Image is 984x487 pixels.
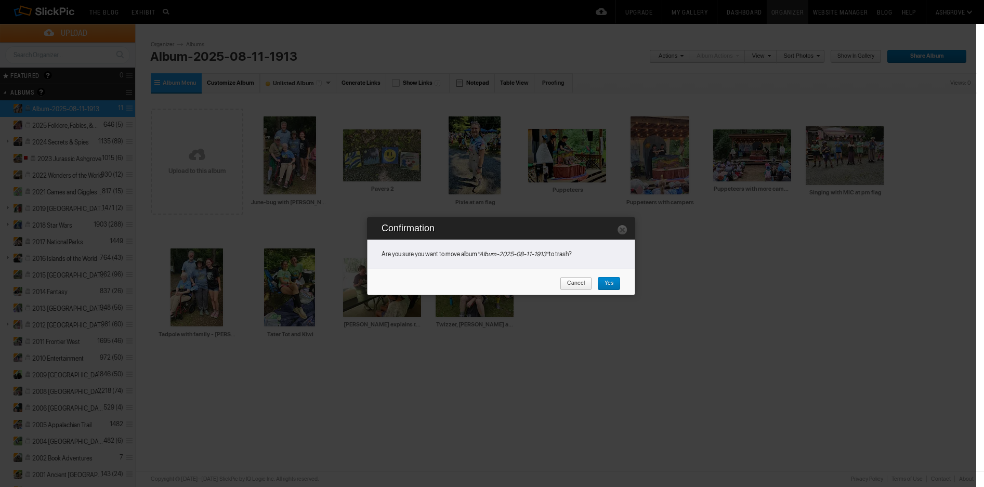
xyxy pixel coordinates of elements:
a: Close [617,224,627,234]
a: Cancel [560,277,592,291]
h2: Confirmation [382,216,623,240]
span: Cancel [560,277,585,291]
div: Are you sure you want to move album to trash? [382,240,623,258]
i: "Album-2025-08-11-1913" [477,251,549,258]
span: Yes [597,277,613,291]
